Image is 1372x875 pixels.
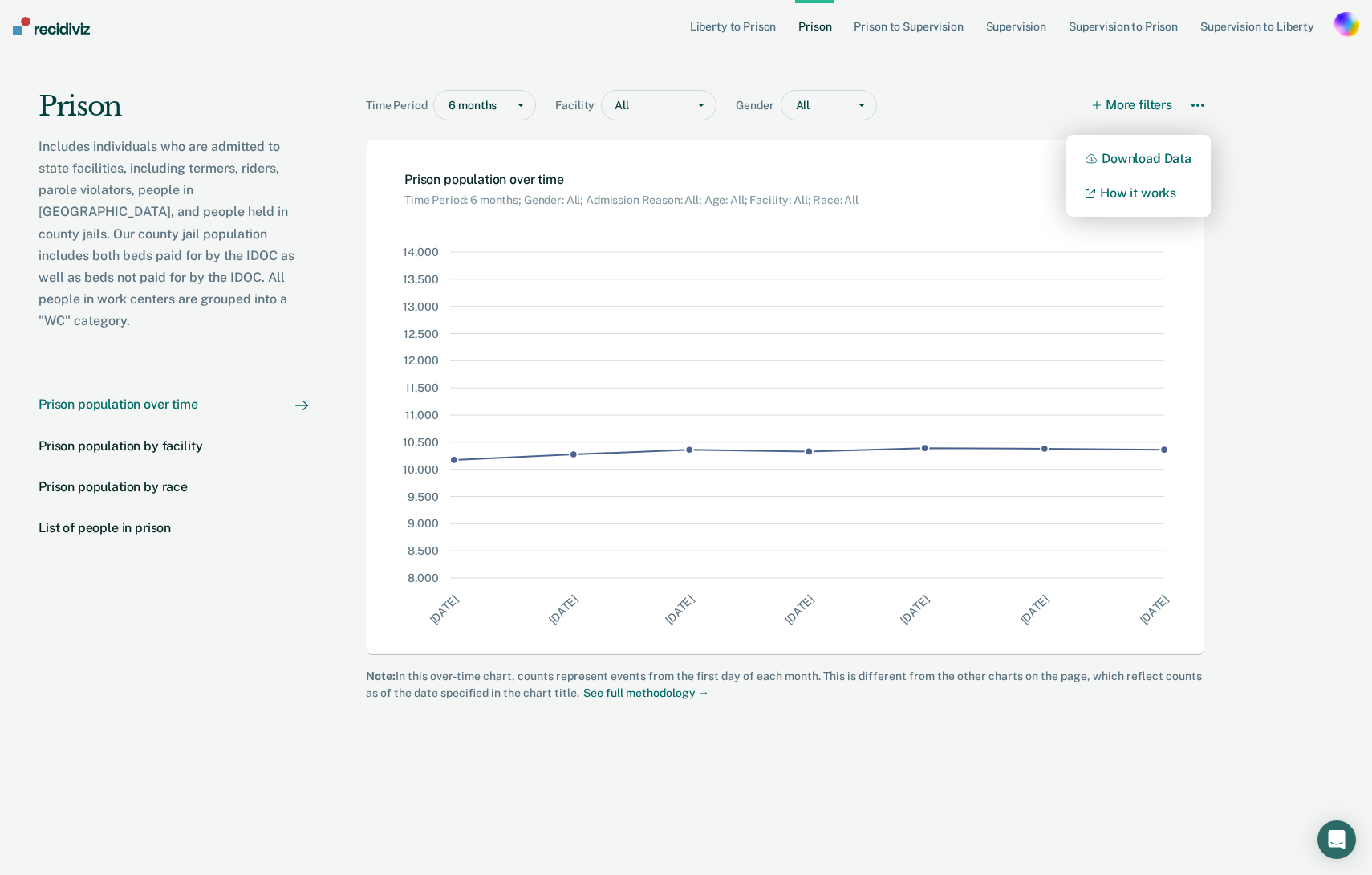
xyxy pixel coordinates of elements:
circle: Point at x Mon Sep 01 2025 00:00:00 GMT-0500 (Central Daylight Time) and y 10362 [1160,446,1168,454]
div: Prison population by race [39,479,188,494]
span: Facility [555,99,601,112]
span: Gender [736,99,780,112]
div: List of people in prison [39,520,171,535]
div: All [602,94,687,117]
a: See full methodology → [579,686,709,699]
div: Prison [39,90,308,136]
input: timePeriod [449,99,451,112]
a: Prison population by race [39,479,308,494]
strong: Note: [366,669,396,682]
span: Time Period [366,99,433,112]
div: Prison population over time [404,172,859,207]
button: Download Data [1066,141,1211,176]
div: In this over-time chart, counts represent events from the first day of each month. This is differ... [366,668,1204,702]
a: How it works [1066,176,1211,210]
div: Prison population over time [39,397,198,412]
div: Time Period: 6 months; Gender: All; Admission Reason: All; Age: All; Facility: All; Race: All [404,187,859,207]
a: Prison population over time [39,397,308,412]
a: Prison population by facility [39,438,308,454]
button: More filters [1094,90,1172,120]
div: Prison population by facility [39,438,202,454]
a: List of people in prison [39,520,308,535]
img: Recidiviz [13,17,90,35]
div: Open Intercom Messenger [1317,820,1356,859]
input: gender [796,99,798,112]
div: Includes individuals who are admitted to state facilities, including termers, riders, parole viol... [39,136,308,332]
